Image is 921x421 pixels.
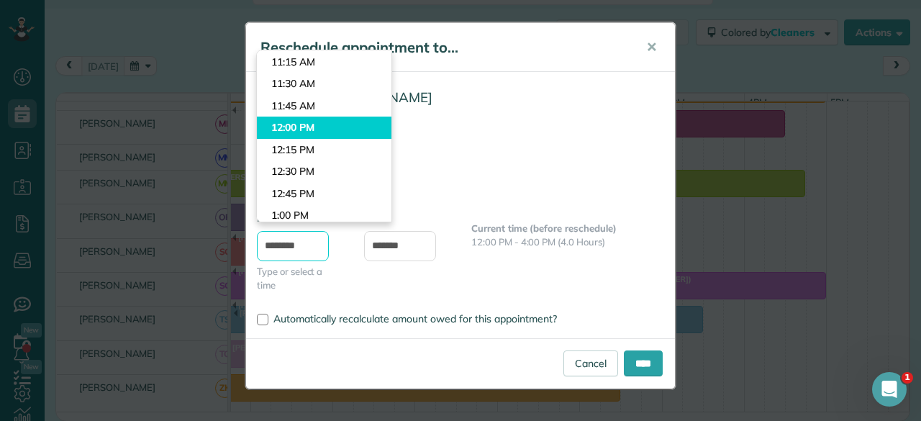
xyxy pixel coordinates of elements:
span: ✕ [646,39,657,55]
li: 12:00 PM [257,117,391,139]
li: 12:30 PM [257,160,391,183]
li: 11:15 AM [257,51,391,73]
li: 11:45 AM [257,95,391,117]
p: 12:00 PM - 4:00 PM (4.0 Hours) [471,235,664,249]
b: Current time (before reschedule) [471,222,617,234]
span: Automatically recalculate amount owed for this appointment? [273,312,557,325]
span: Current Date: [DATE] [257,183,664,196]
h4: Customer: [PERSON_NAME] [257,90,664,105]
iframe: Intercom live chat [872,372,907,407]
li: 12:45 PM [257,183,391,205]
li: 11:30 AM [257,73,391,95]
a: Cancel [563,350,618,376]
h5: Reschedule appointment to... [260,37,626,58]
li: 12:15 PM [257,139,391,161]
li: 1:00 PM [257,204,391,227]
span: 1 [902,372,913,384]
span: Type or select a time [257,265,342,292]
